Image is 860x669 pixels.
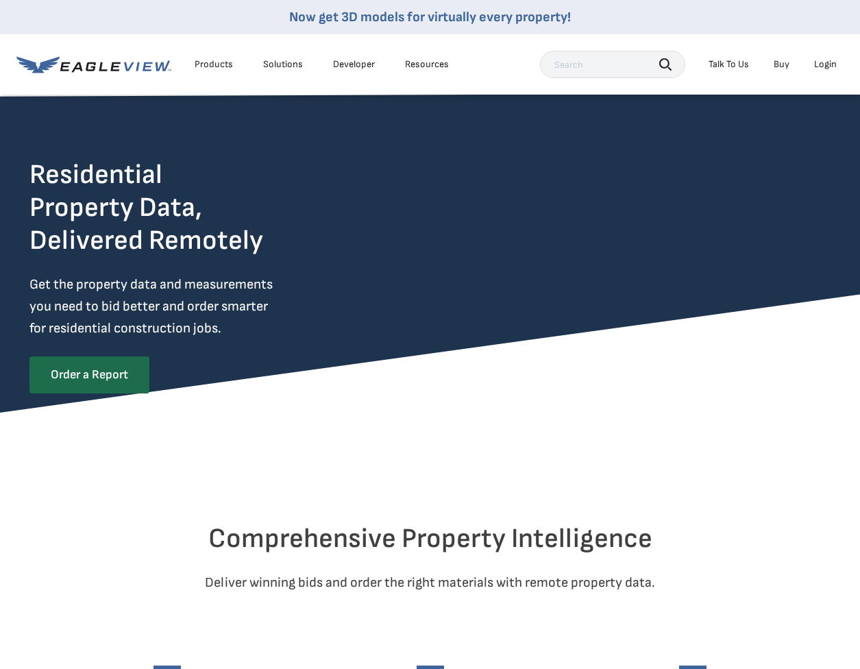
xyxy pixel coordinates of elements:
h2: Residential Property Data, Delivered Remotely [29,158,263,257]
div: Products [195,58,233,71]
a: Developer [333,58,375,71]
div: Talk To Us [709,58,749,71]
input: Search [540,51,685,78]
div: Solutions [263,58,303,71]
a: Buy [774,58,789,71]
div: Login [814,58,837,71]
a: Now get 3D models for virtually every property! [289,9,571,25]
h2: Comprehensive Property Intelligence [29,522,831,555]
div: Resources [405,58,449,71]
p: Deliver winning bids and order the right materials with remote property data. [29,572,831,594]
p: Get the property data and measurements you need to bid better and order smarter for residential c... [29,273,330,339]
a: Order a Report [29,356,149,393]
